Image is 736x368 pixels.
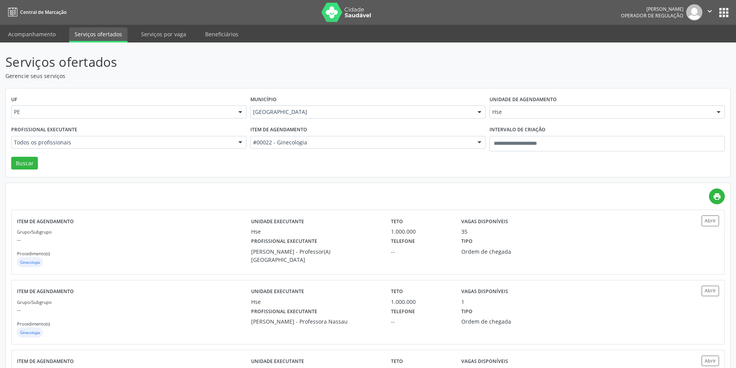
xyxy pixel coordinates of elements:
[461,286,508,298] label: Vagas disponíveis
[250,124,307,136] label: Item de agendamento
[5,53,513,72] p: Serviços ofertados
[713,192,721,201] i: print
[253,108,470,116] span: [GEOGRAPHIC_DATA]
[17,229,52,235] small: Grupo/Subgrupo
[686,4,702,20] img: img
[17,251,50,256] small: Procedimento(s)
[17,321,50,327] small: Procedimento(s)
[136,27,192,41] a: Serviços por vaga
[14,139,231,146] span: Todos os profissionais
[461,317,556,326] div: Ordem de chegada
[391,248,450,256] div: --
[251,298,381,306] div: Hse
[391,227,450,236] div: 1.000.000
[391,317,450,326] div: --
[391,286,403,298] label: Teto
[702,356,719,366] button: Abrir
[461,236,473,248] label: Tipo
[461,215,508,227] label: Vagas disponíveis
[391,356,403,368] label: Teto
[461,306,473,318] label: Tipo
[3,27,61,41] a: Acompanhamento
[717,6,731,19] button: apps
[17,236,251,244] p: --
[709,188,725,204] a: print
[251,306,317,318] label: Profissional executante
[69,27,127,42] a: Serviços ofertados
[621,12,683,19] span: Operador de regulação
[20,330,40,335] small: Ginecologia
[251,215,304,227] label: Unidade executante
[621,6,683,12] div: [PERSON_NAME]
[461,248,556,256] div: Ordem de chegada
[250,94,277,106] label: Município
[14,108,231,116] span: PE
[17,299,52,305] small: Grupo/Subgrupo
[490,124,546,136] label: Intervalo de criação
[251,286,304,298] label: Unidade executante
[251,236,317,248] label: Profissional executante
[702,215,719,226] button: Abrir
[251,317,381,326] div: [PERSON_NAME] - Professora Nassau
[492,108,709,116] span: Hse
[11,94,17,106] label: UF
[490,94,557,106] label: Unidade de agendamento
[17,286,74,298] label: Item de agendamento
[391,236,415,248] label: Telefone
[702,4,717,20] button: 
[200,27,244,41] a: Beneficiários
[461,356,508,368] label: Vagas disponíveis
[20,9,66,15] span: Central de Marcação
[17,356,74,368] label: Item de agendamento
[391,215,403,227] label: Teto
[251,356,304,368] label: Unidade executante
[391,306,415,318] label: Telefone
[251,248,381,264] div: [PERSON_NAME] - Professor(A) [GEOGRAPHIC_DATA]
[11,157,38,170] button: Buscar
[391,298,450,306] div: 1.000.000
[17,215,74,227] label: Item de agendamento
[461,227,467,236] div: 35
[461,298,464,306] div: 1
[20,260,40,265] small: Ginecologia
[5,72,513,80] p: Gerencie seus serviços
[11,124,77,136] label: Profissional executante
[17,306,251,314] p: --
[253,139,470,146] span: #00022 - Ginecologia
[5,6,66,19] a: Central de Marcação
[702,286,719,296] button: Abrir
[705,7,714,15] i: 
[251,227,381,236] div: Hse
